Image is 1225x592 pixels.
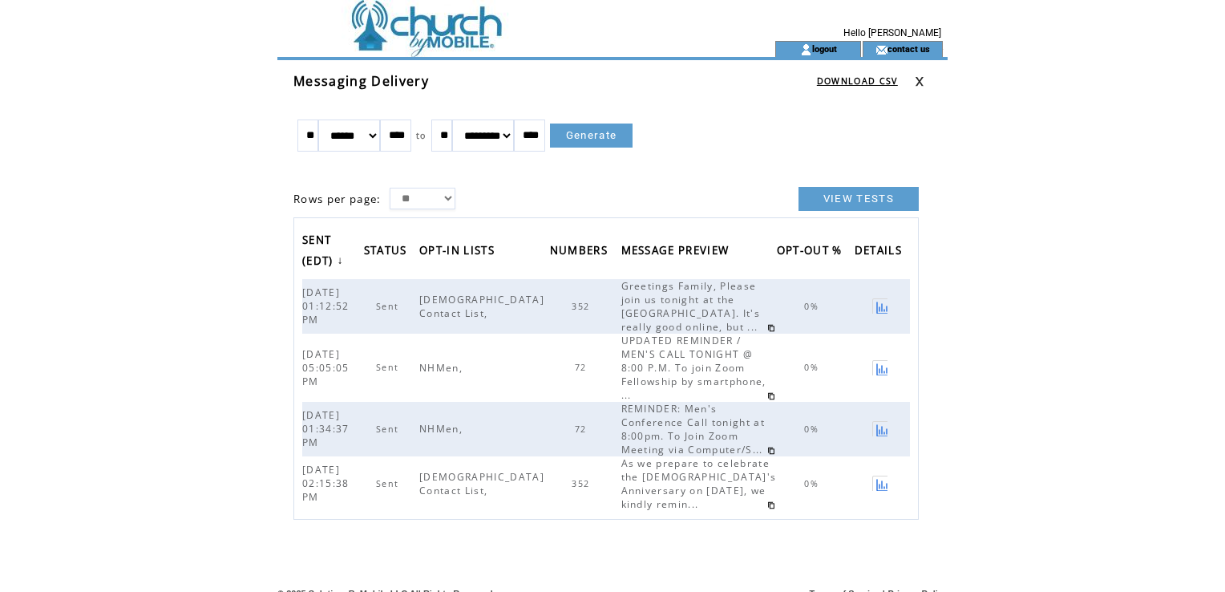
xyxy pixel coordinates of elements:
[293,192,382,206] span: Rows per page:
[800,43,812,56] img: account_icon.gif
[419,470,544,497] span: [DEMOGRAPHIC_DATA] Contact List,
[887,43,930,54] a: contact us
[293,72,429,90] span: Messaging Delivery
[302,408,350,449] span: [DATE] 01:34:37 PM
[777,239,847,266] span: OPT-OUT %
[804,424,823,435] span: 0%
[302,228,348,275] a: SENT (EDT)↓
[621,279,762,334] span: Greetings Family, Please join us tonight at the [GEOGRAPHIC_DATA]. It's really good online, but ...
[855,239,906,266] span: DETAILS
[376,362,402,373] span: Sent
[621,456,777,511] span: As we prepare to celebrate the [DEMOGRAPHIC_DATA]'s Anniversary on [DATE], we kindly remin...
[777,239,851,266] a: OPT-OUT %
[575,424,591,435] span: 72
[804,362,823,373] span: 0%
[302,286,350,326] span: [DATE] 01:12:52 PM
[804,478,823,489] span: 0%
[550,239,612,266] span: NUMBERS
[575,362,591,373] span: 72
[302,463,350,504] span: [DATE] 02:15:38 PM
[302,229,338,276] span: SENT (EDT)
[550,239,616,266] a: NUMBERS
[302,347,350,388] span: [DATE] 05:05:05 PM
[419,239,499,266] span: OPT-IN LISTS
[376,301,402,312] span: Sent
[621,334,766,402] span: UPDATED REMINDER / MEN'S CALL TONIGHT @ 8:00 P.M. To join Zoom Fellowship by smartphone, ...
[419,361,467,375] span: NHMen,
[621,402,767,456] span: REMINDER: Men's Conference Call tonight at 8:00pm. To Join Zoom Meeting via Computer/S...
[843,27,941,39] span: Hello [PERSON_NAME]
[376,478,402,489] span: Sent
[419,422,467,436] span: NHMen,
[416,130,427,141] span: to
[621,239,734,266] span: MESSAGE PREVIEW
[572,301,593,312] span: 352
[804,301,823,312] span: 0%
[798,187,919,211] a: VIEW TESTS
[376,424,402,435] span: Sent
[364,239,411,266] span: STATUS
[364,239,415,266] a: STATUS
[875,43,887,56] img: contact_us_icon.gif
[419,293,544,320] span: [DEMOGRAPHIC_DATA] Contact List,
[572,478,593,489] span: 352
[550,124,633,148] a: Generate
[621,239,738,266] a: MESSAGE PREVIEW
[812,43,837,54] a: logout
[817,75,898,87] a: DOWNLOAD CSV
